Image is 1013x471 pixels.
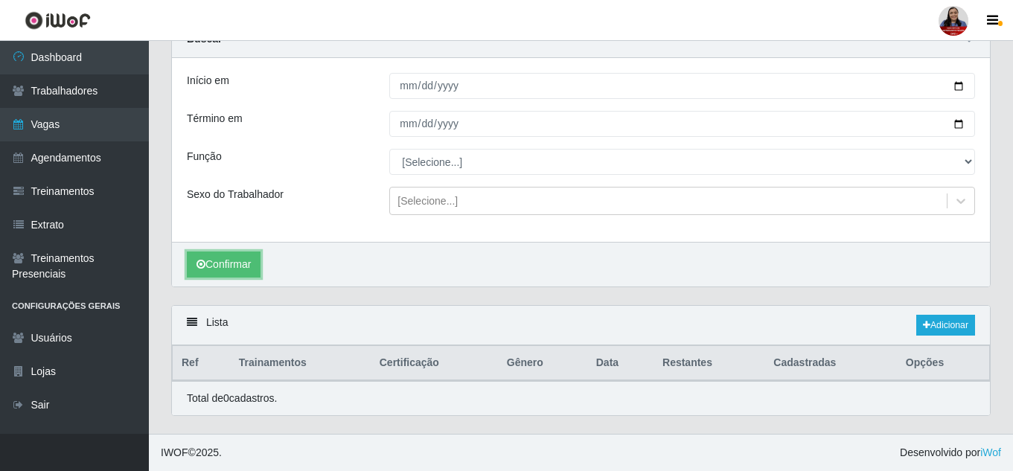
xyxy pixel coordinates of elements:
[187,73,229,89] label: Início em
[187,111,243,126] label: Término em
[587,346,654,381] th: Data
[498,346,587,381] th: Gênero
[161,445,222,461] span: © 2025 .
[980,446,1001,458] a: iWof
[764,346,896,381] th: Cadastradas
[172,306,990,345] div: Lista
[654,346,764,381] th: Restantes
[161,446,188,458] span: IWOF
[900,445,1001,461] span: Desenvolvido por
[187,251,261,278] button: Confirmar
[25,11,91,30] img: CoreUI Logo
[187,187,284,202] label: Sexo do Trabalhador
[230,346,371,381] th: Trainamentos
[187,391,277,406] p: Total de 0 cadastros.
[397,193,458,209] div: [Selecione...]
[916,315,975,336] a: Adicionar
[187,149,222,164] label: Função
[389,111,975,137] input: 00/00/0000
[389,73,975,99] input: 00/00/0000
[897,346,990,381] th: Opções
[173,346,230,381] th: Ref
[371,346,498,381] th: Certificação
